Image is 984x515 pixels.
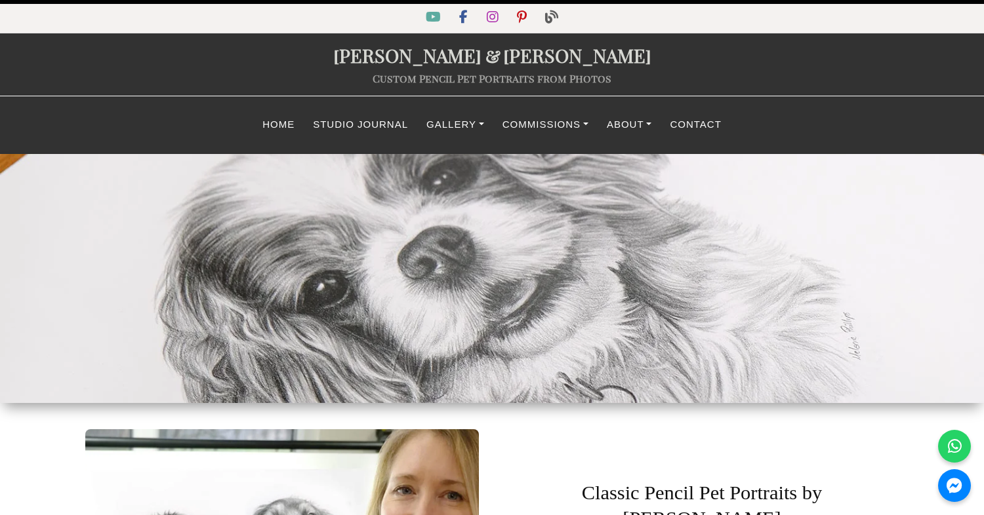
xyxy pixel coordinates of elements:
[373,71,611,85] a: Custom Pencil Pet Portraits from Photos
[938,469,971,502] a: Messenger
[482,43,503,67] span: &
[417,112,493,138] a: Gallery
[253,112,304,138] a: Home
[451,12,478,24] a: Facebook
[537,12,566,24] a: Blog
[598,112,661,138] a: About
[333,43,651,67] a: [PERSON_NAME]&[PERSON_NAME]
[479,12,509,24] a: Instagram
[509,12,537,24] a: Pinterest
[493,112,598,138] a: Commissions
[938,430,971,463] a: WhatsApp
[661,112,730,138] a: Contact
[418,12,451,24] a: YouTube
[304,112,417,138] a: Studio Journal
